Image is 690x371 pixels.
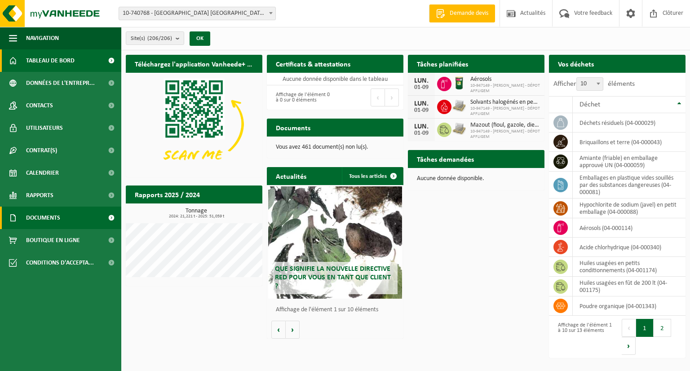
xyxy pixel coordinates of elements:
[184,203,261,221] a: Consulter les rapports
[126,55,262,72] h2: Téléchargez l'application Vanheede+ maintenant!
[636,319,654,337] button: 1
[470,76,540,83] span: Aérosols
[573,277,686,296] td: huiles usagées en fût de 200 lt (04-001175)
[275,265,391,290] span: Que signifie la nouvelle directive RED pour vous en tant que client ?
[126,185,209,203] h2: Rapports 2025 / 2024
[622,319,636,337] button: Previous
[371,88,385,106] button: Previous
[573,152,686,172] td: amiante (friable) en emballage approuvé UN (04-000059)
[470,122,540,129] span: Mazout (fioul, gazole, diesel) en petit emballage
[276,144,394,150] p: Vous avez 461 document(s) non lu(s).
[451,98,467,114] img: LP-PA-00000-WDN-11
[26,94,53,117] span: Contacts
[408,55,477,72] h2: Tâches planifiées
[573,172,686,199] td: emballages en plastique vides souillés par des substances dangereuses (04-000081)
[412,130,430,137] div: 01-09
[408,150,483,168] h2: Tâches demandées
[654,319,671,337] button: 2
[412,100,430,107] div: LUN.
[267,55,359,72] h2: Certificats & attestations
[26,27,59,49] span: Navigation
[412,107,430,114] div: 01-09
[470,106,540,117] span: 10-947149 - [PERSON_NAME] - DÉPOT AFFLIGEM
[271,88,331,107] div: Affichage de l'élément 0 à 0 sur 0 éléments
[573,257,686,277] td: huiles usagées en petits conditionnements (04-001174)
[130,214,262,219] span: 2024: 21,221 t - 2025: 51,059 t
[286,321,300,339] button: Volgende
[576,77,603,91] span: 10
[412,84,430,91] div: 01-09
[553,80,635,88] label: Afficher éléments
[126,31,184,45] button: Site(s)(206/206)
[147,35,172,41] count: (206/206)
[119,7,275,20] span: 10-740768 - VALENS DÉPARTEMENT ARFI EIFFAGE - OUDERGEM
[130,208,262,219] h3: Tonnage
[26,139,57,162] span: Contrat(s)
[271,321,286,339] button: Vorige
[267,167,315,185] h2: Actualités
[470,83,540,94] span: 10-947149 - [PERSON_NAME] - DÉPOT AFFLIGEM
[131,32,172,45] span: Site(s)
[573,113,686,132] td: déchets résiduels (04-000029)
[190,31,210,46] button: OK
[451,75,467,91] img: PB-OT-0200-MET-00-03
[26,72,95,94] span: Données de l'entrepr...
[26,49,75,72] span: Tableau de bord
[451,121,467,137] img: LP-PA-00000-WDN-11
[573,238,686,257] td: acide chlorhydrique (04-000340)
[412,123,430,130] div: LUN.
[26,117,63,139] span: Utilisateurs
[342,167,402,185] a: Tous les articles
[26,229,80,252] span: Boutique en ligne
[579,101,600,108] span: Déchet
[573,218,686,238] td: aérosols (04-000114)
[385,88,399,106] button: Next
[470,129,540,140] span: 10-947149 - [PERSON_NAME] - DÉPOT AFFLIGEM
[553,318,613,356] div: Affichage de l'élément 1 à 10 sur 13 éléments
[573,296,686,316] td: poudre organique (04-001343)
[622,337,636,355] button: Next
[447,9,491,18] span: Demande devis
[573,132,686,152] td: briquaillons et terre (04-000043)
[267,73,403,85] td: Aucune donnée disponible dans le tableau
[412,77,430,84] div: LUN.
[126,73,262,175] img: Download de VHEPlus App
[119,7,276,20] span: 10-740768 - VALENS DÉPARTEMENT ARFI EIFFAGE - OUDERGEM
[470,99,540,106] span: Solvants halogénés en petits emballages (< 200l)
[26,207,60,229] span: Documents
[267,119,319,136] h2: Documents
[26,184,53,207] span: Rapports
[573,199,686,218] td: hypochlorite de sodium (javel) en petit emballage (04-000088)
[577,78,603,90] span: 10
[26,252,94,274] span: Conditions d'accepta...
[429,4,495,22] a: Demande devis
[417,176,535,182] p: Aucune donnée disponible.
[276,307,399,313] p: Affichage de l'élément 1 sur 10 éléments
[268,186,402,299] a: Que signifie la nouvelle directive RED pour vous en tant que client ?
[549,55,603,72] h2: Vos déchets
[26,162,59,184] span: Calendrier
